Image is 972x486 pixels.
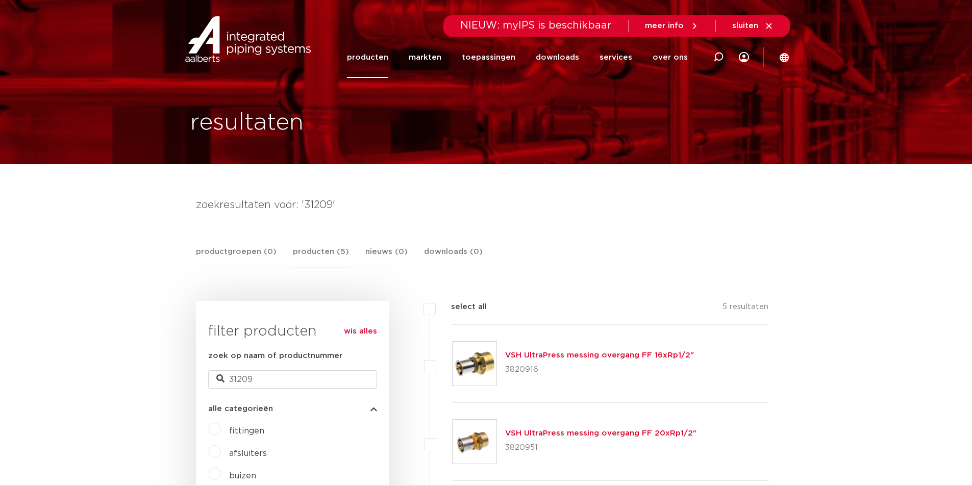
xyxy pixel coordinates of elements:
h3: filter producten [208,321,377,342]
input: zoeken [208,370,377,389]
p: 5 resultaten [722,301,768,317]
a: productgroepen (0) [196,246,277,268]
a: producten [347,37,388,78]
span: alle categorieën [208,405,273,413]
a: fittingen [229,427,264,435]
a: downloads [536,37,579,78]
a: producten (5) [293,246,349,268]
a: VSH UltraPress messing overgang FF 20xRp1/2" [505,429,696,437]
label: zoek op naam of productnummer [208,350,342,362]
a: VSH UltraPress messing overgang FF 16xRp1/2" [505,351,694,359]
span: NIEUW: myIPS is beschikbaar [460,20,612,31]
a: nieuws (0) [365,246,408,268]
a: markten [409,37,441,78]
a: meer info [645,21,699,31]
img: Thumbnail for VSH UltraPress messing overgang FF 20xRp1/2" [453,420,496,464]
div: my IPS [739,37,749,78]
a: toepassingen [462,37,515,78]
a: over ons [653,37,688,78]
img: Thumbnail for VSH UltraPress messing overgang FF 16xRp1/2" [453,342,496,386]
h4: zoekresultaten voor: '31209' [196,197,777,213]
a: downloads (0) [424,246,483,268]
span: sluiten [732,22,758,30]
button: alle categorieën [208,405,377,413]
label: select all [436,301,487,313]
p: 3820916 [505,362,694,378]
a: services [600,37,632,78]
a: afsluiters [229,449,267,457]
a: wis alles [344,325,377,338]
a: sluiten [732,21,774,31]
h1: resultaten [190,107,304,139]
p: 3820951 [505,440,696,456]
span: meer info [645,22,684,30]
a: buizen [229,472,256,480]
nav: Menu [347,37,688,78]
